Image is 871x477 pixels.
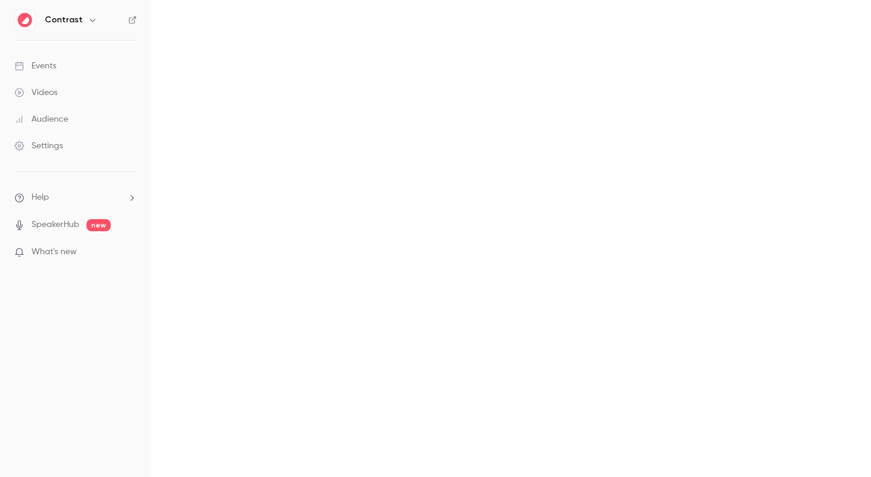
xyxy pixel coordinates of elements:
div: Videos [15,87,57,99]
img: Contrast [15,10,34,30]
span: What's new [31,246,77,258]
span: Help [31,191,49,204]
li: help-dropdown-opener [15,191,137,204]
div: Audience [15,113,68,125]
div: Events [15,60,56,72]
a: SpeakerHub [31,219,79,231]
h6: Contrast [45,14,83,26]
span: new [86,219,111,231]
div: Settings [15,140,63,152]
